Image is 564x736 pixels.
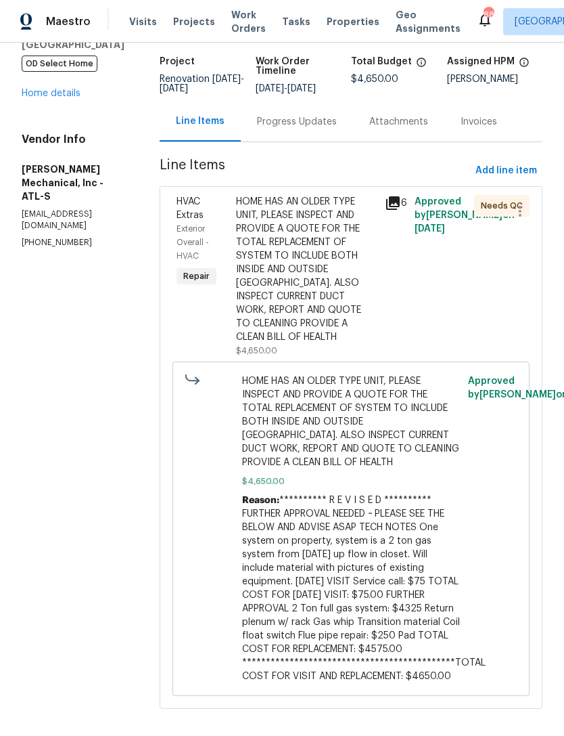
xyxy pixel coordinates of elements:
[257,115,337,129] div: Progress Updates
[160,158,470,183] span: Line Items
[173,15,215,28] span: Projects
[177,197,204,220] span: HVAC Extras
[461,115,497,129] div: Invoices
[396,8,461,35] span: Geo Assignments
[385,195,406,211] div: 6
[22,38,127,51] h5: [GEOGRAPHIC_DATA]
[22,209,127,232] p: [EMAIL_ADDRESS][DOMAIN_NAME]
[22,237,127,248] p: [PHONE_NUMBER]
[447,57,515,66] h5: Assigned HPM
[22,56,97,72] span: OD Select Home
[447,74,543,84] div: [PERSON_NAME]
[22,89,80,98] a: Home details
[176,114,225,128] div: Line Items
[481,199,528,213] span: Needs QC
[242,496,486,681] span: ********** R E V I S E D ********** FURTHER APPROVAL NEEDED ~ PLEASE SEE THE BELOW AND ADVISE ASA...
[46,15,91,28] span: Maestro
[519,57,530,74] span: The hpm assigned to this work order.
[160,74,244,93] span: Renovation
[177,225,209,260] span: Exterior Overall - HVAC
[327,15,379,28] span: Properties
[256,84,284,93] span: [DATE]
[416,57,427,74] span: The total cost of line items that have been proposed by Opendoor. This sum includes line items th...
[129,15,157,28] span: Visits
[470,158,542,183] button: Add line item
[475,163,537,179] span: Add line item
[236,347,277,355] span: $4,650.00
[351,57,412,66] h5: Total Budget
[282,17,310,26] span: Tasks
[236,195,377,344] div: HOME HAS AN OLDER TYPE UNIT, PLEASE INSPECT AND PROVIDE A QUOTE FOR THE TOTAL REPLACEMENT OF SYST...
[160,74,244,93] span: -
[160,84,188,93] span: [DATE]
[22,133,127,146] h4: Vendor Info
[287,84,316,93] span: [DATE]
[178,269,215,283] span: Repair
[415,197,515,234] span: Approved by [PERSON_NAME] on
[22,163,127,203] h5: [PERSON_NAME] Mechanical, Inc - ATL-S
[242,374,461,469] span: HOME HAS AN OLDER TYPE UNIT, PLEASE INSPECT AND PROVIDE A QUOTE FOR THE TOTAL REPLACEMENT OF SYST...
[231,8,266,35] span: Work Orders
[212,74,241,84] span: [DATE]
[256,57,352,76] h5: Work Order Timeline
[242,475,461,488] span: $4,650.00
[415,224,445,234] span: [DATE]
[160,57,195,66] h5: Project
[484,8,493,22] div: 88
[242,496,279,505] span: Reason:
[351,74,398,84] span: $4,650.00
[369,115,428,129] div: Attachments
[256,84,316,93] span: -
